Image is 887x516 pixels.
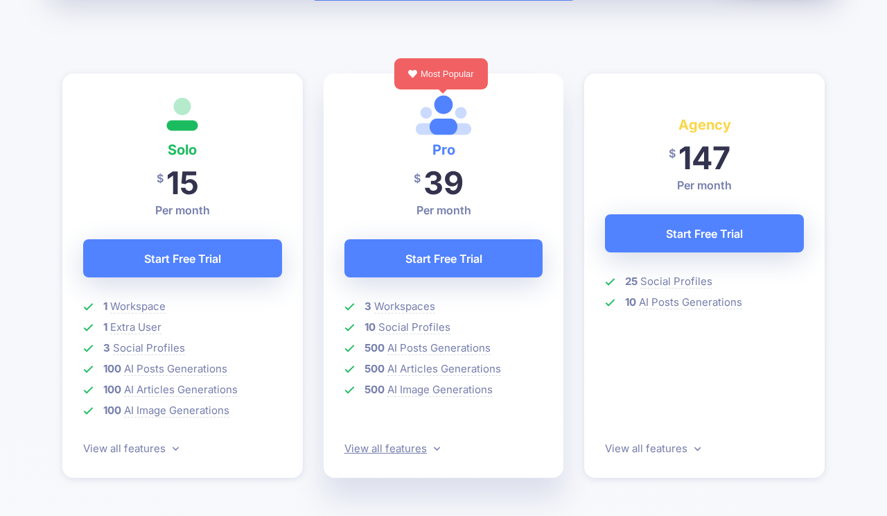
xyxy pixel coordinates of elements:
[387,383,493,397] span: AI Image Generations
[669,138,676,169] span: $
[83,442,179,455] a: View all features
[103,383,121,396] b: 100
[387,362,501,376] span: AI Articles Generations
[365,300,371,313] b: 3
[678,139,730,177] span: 147
[344,239,543,277] a: Start Free Trial
[166,164,199,202] span: 15
[605,114,804,136] h4: Agency
[103,404,121,417] b: 100
[625,275,638,288] b: 25
[103,341,110,354] b: 3
[365,341,385,354] b: 500
[83,202,282,218] p: Per month
[124,383,238,397] span: AI Articles Generations
[605,442,701,455] a: View all features
[365,383,385,396] b: 500
[423,164,464,202] span: 39
[110,320,161,334] span: Extra User
[414,163,421,194] span: $
[625,295,636,309] b: 10
[640,275,712,289] span: Social Profiles
[378,320,450,334] span: Social Profiles
[365,362,385,375] b: 500
[605,214,804,252] a: Start Free Trial
[110,300,166,313] span: Workspace
[113,341,185,355] span: Social Profiles
[365,320,376,334] b: 10
[124,362,227,376] span: AI Posts Generations
[344,139,543,161] h4: Pro
[344,442,440,455] a: View all features
[103,320,107,334] b: 1
[639,295,742,309] span: AI Posts Generations
[124,404,229,418] span: AI Image Generations
[157,163,164,194] span: $
[83,239,282,277] a: Start Free Trial
[605,177,804,193] p: Per month
[103,362,121,375] b: 100
[344,202,543,218] p: Per month
[394,58,488,89] div: Most Popular
[374,300,435,313] span: Workspaces
[83,139,282,161] h4: Solo
[103,300,107,313] b: 1
[387,341,491,355] span: AI Posts Generations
